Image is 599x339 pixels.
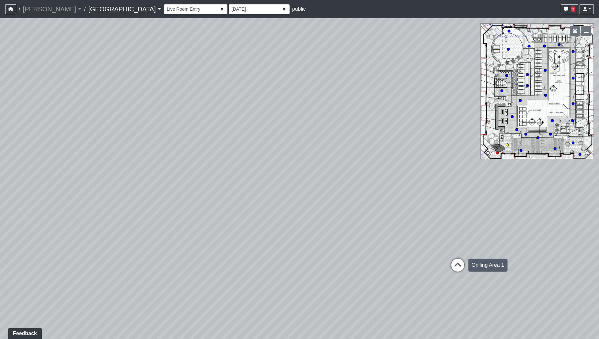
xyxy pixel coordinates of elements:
div: Grilling Area 1 [468,259,507,272]
button: 2 [561,4,578,14]
span: / [16,3,23,16]
span: 2 [571,6,575,12]
span: / [82,3,88,16]
a: [GEOGRAPHIC_DATA] [88,3,161,16]
iframe: Ybug feedback widget [5,326,43,339]
a: [PERSON_NAME] [23,3,82,16]
span: public [292,6,306,12]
